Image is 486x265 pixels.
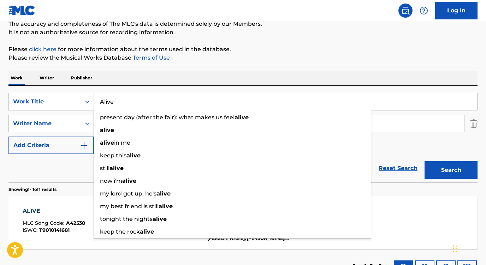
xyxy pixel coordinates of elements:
[8,186,57,193] p: Showing 1 - 1 of 1 results
[156,190,171,197] strong: alive
[100,165,109,171] span: still
[122,177,136,184] strong: alive
[109,165,124,171] strong: alive
[417,4,431,18] div: Help
[114,139,130,146] span: in me
[8,71,25,85] p: Work
[398,4,413,18] a: Public Search
[100,139,114,146] strong: alive
[8,196,478,249] a: ALIVEMLC Song Code:A42538ISWC:T9010141681Writers (3)[PERSON_NAME], [PERSON_NAME], [PERSON_NAME]Re...
[235,114,249,121] strong: alive
[100,152,126,159] span: keep this
[13,119,77,128] div: Writer Name
[451,231,486,265] div: Widget de chat
[100,114,235,121] span: present day (after the fair): what makes us feel
[37,71,56,85] p: Writer
[159,203,173,210] strong: alive
[66,220,85,226] span: A42538
[8,137,94,154] button: Add Criteria
[23,207,85,215] div: ALIVE
[451,231,486,265] iframe: Chat Widget
[126,152,141,159] strong: alive
[29,46,57,53] a: click here
[401,6,410,15] img: search
[100,228,140,235] span: keep the rock
[39,227,70,233] span: T9010141681
[8,28,478,37] p: It is not an authoritative source for recording information.
[435,2,478,19] a: Log In
[80,141,88,150] img: 9d2ae6d4665cec9f34b9.svg
[69,71,94,85] p: Publisher
[100,127,114,133] strong: alive
[8,93,478,182] form: Search Form
[23,220,66,226] span: MLC Song Code :
[100,203,159,210] span: my best friend is still
[100,177,122,184] span: now i'm
[153,216,167,222] strong: alive
[13,97,77,106] div: Work Title
[8,20,478,28] p: The accuracy and completeness of The MLC's data is determined solely by our Members.
[375,161,421,176] a: Reset Search
[100,216,153,222] span: tonight the nights
[425,161,478,179] button: Search
[100,190,156,197] span: my lord got up, he's
[420,6,428,15] img: help
[470,115,478,132] img: Delete Criterion
[131,54,170,61] a: Terms of Use
[8,45,478,54] p: Please for more information about the terms used in the database.
[453,238,457,259] div: Glisser
[8,54,478,62] p: Please review the Musical Works Database
[140,228,154,235] strong: alive
[23,227,39,233] span: ISWC :
[8,5,36,16] img: MLC Logo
